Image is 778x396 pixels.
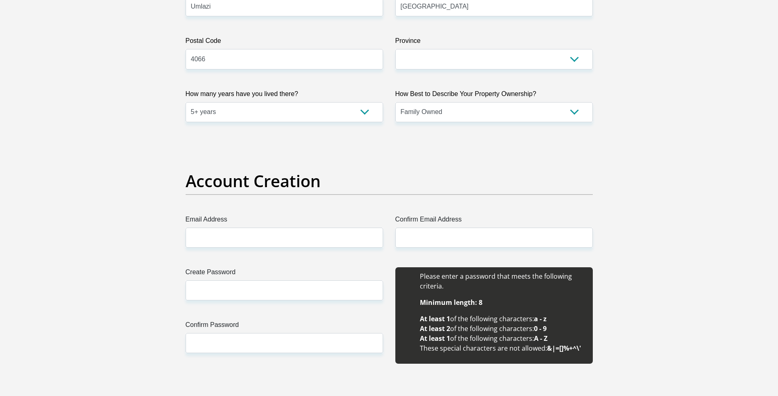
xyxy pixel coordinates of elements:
[186,228,383,248] input: Email Address
[395,215,593,228] label: Confirm Email Address
[395,49,593,69] select: Please Select a Province
[420,314,450,323] b: At least 1
[420,314,585,324] li: of the following characters:
[186,280,383,300] input: Create Password
[547,344,581,353] b: &|=[]%+^\'
[186,102,383,122] select: Please select a value
[534,324,547,333] b: 0 - 9
[420,334,450,343] b: At least 1
[186,215,383,228] label: Email Address
[395,89,593,102] label: How Best to Describe Your Property Ownership?
[420,271,585,291] li: Please enter a password that meets the following criteria.
[420,324,585,333] li: of the following characters:
[186,171,593,191] h2: Account Creation
[395,36,593,49] label: Province
[420,324,450,333] b: At least 2
[186,89,383,102] label: How many years have you lived there?
[186,320,383,333] label: Confirm Password
[420,298,482,307] b: Minimum length: 8
[395,228,593,248] input: Confirm Email Address
[186,36,383,49] label: Postal Code
[186,333,383,353] input: Confirm Password
[534,314,547,323] b: a - z
[186,49,383,69] input: Postal Code
[186,267,383,280] label: Create Password
[420,343,585,353] li: These special characters are not allowed:
[395,102,593,122] select: Please select a value
[420,333,585,343] li: of the following characters:
[534,334,547,343] b: A - Z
